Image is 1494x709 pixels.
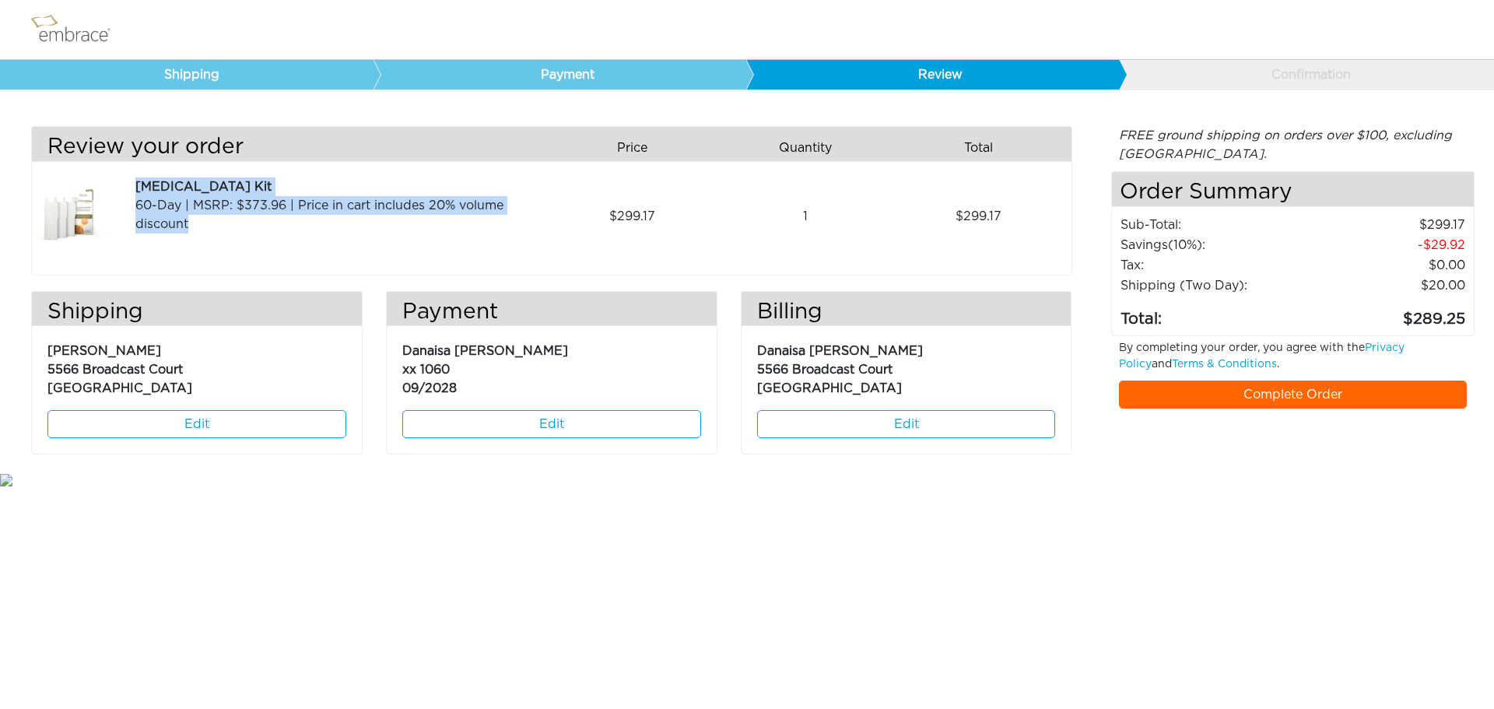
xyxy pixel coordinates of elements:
td: Total: [1120,296,1310,332]
a: Edit [47,410,346,438]
a: Confirmation [1118,60,1492,90]
span: (10%) [1168,239,1202,251]
a: Edit [757,410,1056,438]
p: Danaisa [PERSON_NAME] 5566 Broadcast Court [GEOGRAPHIC_DATA] [757,334,1056,398]
div: [MEDICAL_DATA] Kit [135,177,539,196]
div: FREE ground shipping on orders over $100, excluding [GEOGRAPHIC_DATA]. [1111,126,1475,163]
span: 299.17 [609,207,655,226]
td: 299.17 [1310,215,1466,235]
a: Complete Order [1119,381,1468,409]
span: Danaisa [PERSON_NAME] [402,345,568,357]
td: Shipping (Two Day): [1120,276,1310,296]
td: Tax: [1120,255,1310,276]
a: Payment [373,60,746,90]
p: [PERSON_NAME] 5566 Broadcast Court [GEOGRAPHIC_DATA] [47,334,346,398]
span: Quantity [779,139,832,157]
td: 29.92 [1310,235,1466,255]
h3: Billing [742,300,1071,326]
span: 1 [803,207,808,226]
img: logo.png [27,10,128,49]
h4: Order Summary [1112,172,1475,207]
a: Privacy Policy [1119,342,1405,370]
h3: Review your order [32,135,540,161]
td: 0.00 [1310,255,1466,276]
a: Review [745,60,1119,90]
td: 289.25 [1310,296,1466,332]
td: Savings : [1120,235,1310,255]
a: Edit [402,410,701,438]
span: 299.17 [956,207,1001,226]
span: xx 1060 [402,363,450,376]
span: 09/2028 [402,382,457,395]
div: Total [898,135,1071,161]
h3: Shipping [32,300,362,326]
img: 08a01078-8cea-11e7-8349-02e45ca4b85b.jpeg [32,177,110,255]
td: $20.00 [1310,276,1466,296]
h3: Payment [387,300,717,326]
a: Terms & Conditions [1172,359,1277,370]
div: 60-Day | MSRP: $373.96 | Price in cart includes 20% volume discount [135,196,539,233]
div: Price [552,135,725,161]
td: Sub-Total: [1120,215,1310,235]
div: By completing your order, you agree with the and . [1107,340,1479,381]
